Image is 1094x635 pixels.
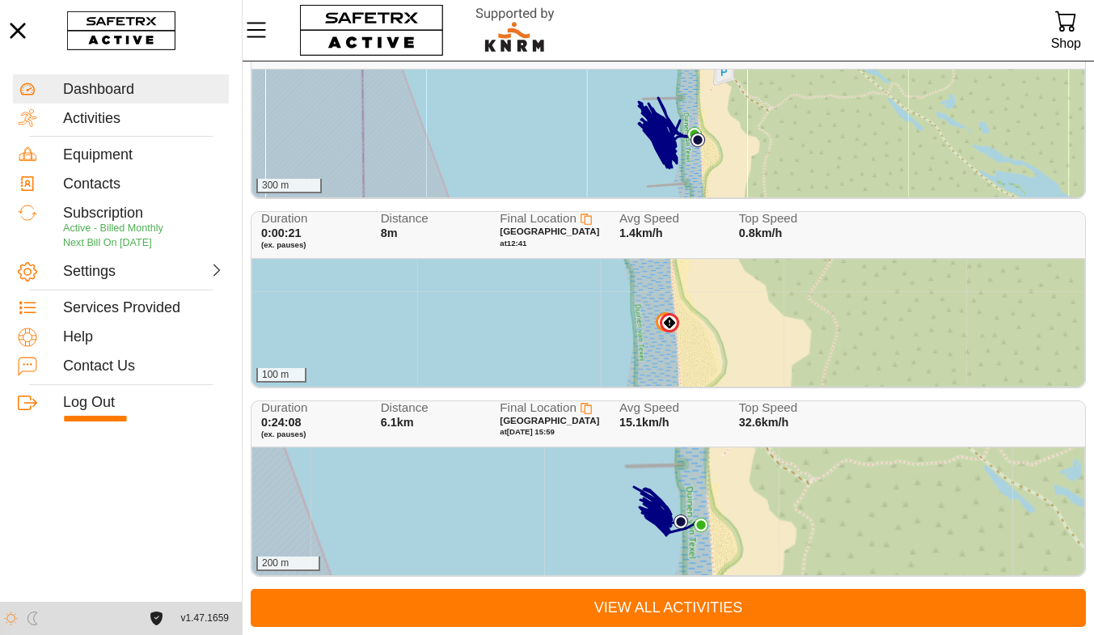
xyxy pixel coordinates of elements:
span: 8m [381,226,398,239]
div: Contact Us [63,358,224,375]
div: 100 m [256,368,306,383]
img: PathStart.svg [674,514,688,529]
a: View All Activities [251,589,1086,627]
img: PathEnd.svg [687,127,702,142]
img: PathEnd.svg [694,518,708,532]
span: v1.47.1659 [181,610,229,627]
div: Log Out [63,394,224,412]
span: 32.6km/h [739,416,789,429]
img: Equipment.svg [18,145,37,164]
span: Duration [261,212,365,226]
img: ModeDark.svg [26,612,40,625]
img: Activities.svg [18,108,37,128]
span: 6.1km [381,416,414,429]
span: [GEOGRAPHIC_DATA] [500,416,599,425]
img: Help.svg [18,328,37,347]
span: Duration [261,401,365,415]
span: Distance [381,212,484,226]
div: Shop [1051,32,1081,54]
span: 15.1km/h [619,416,669,429]
div: Settings [63,263,141,281]
span: Avg Speed [619,401,723,415]
span: 0:00:21 [261,226,302,239]
div: Equipment [63,146,224,164]
div: Dashboard [63,81,224,99]
button: Menu [243,13,283,47]
span: Next Bill On [DATE] [63,237,152,248]
div: 200 m [256,557,320,571]
span: Active - Billed Monthly [63,222,163,234]
span: Top Speed [739,401,843,415]
span: at 12:41 [500,239,526,248]
img: ASSISTANCE.svg [659,315,672,328]
span: View All Activities [264,595,1073,620]
img: ModeLight.svg [4,612,18,625]
span: Avg Speed [619,212,723,226]
img: PathStart.svg [691,133,705,147]
span: [GEOGRAPHIC_DATA] [500,226,599,236]
div: Subscription [63,205,224,222]
span: Final Location [500,400,577,414]
span: 0.8km/h [739,226,783,239]
img: Subscription.svg [18,203,37,222]
span: (ex. pauses) [261,240,365,250]
a: License Agreement [146,612,167,625]
span: at [DATE] 15:59 [500,427,555,436]
span: (ex. pauses) [261,430,365,439]
span: Top Speed [739,212,843,226]
span: 0:24:08 [261,416,302,429]
div: Help [63,328,224,346]
div: 300 m [256,179,322,193]
button: v1.47.1659 [171,605,239,632]
img: ContactUs.svg [18,357,37,376]
div: Services Provided [63,299,224,317]
div: Activities [63,110,224,128]
img: MANUAL.svg [663,316,676,329]
span: Final Location [500,211,577,225]
div: Contacts [63,176,224,193]
span: 1.4km/h [619,226,663,239]
span: Distance [381,401,484,415]
img: RescueLogo.svg [457,4,573,57]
